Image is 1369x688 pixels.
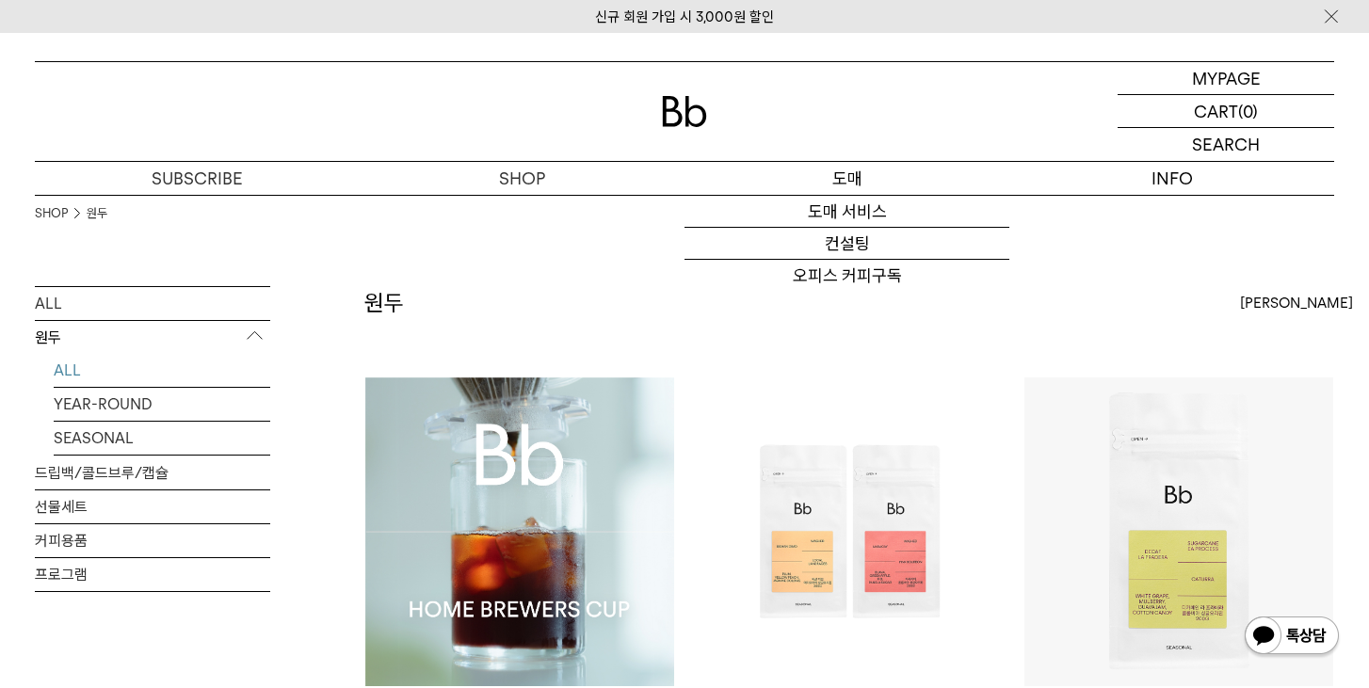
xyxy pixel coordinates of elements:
a: SUBSCRIBE [35,162,360,195]
p: INFO [1009,162,1334,195]
p: (0) [1238,95,1258,127]
span: [PERSON_NAME] [1240,292,1353,314]
img: 카카오톡 채널 1:1 채팅 버튼 [1243,615,1341,660]
a: SHOP [360,162,684,195]
a: YEAR-ROUND [54,388,270,421]
img: Bb 홈 브루어스 컵 [365,377,674,686]
a: 도매 서비스 [684,196,1009,228]
a: 신규 회원 가입 시 3,000원 할인 [595,8,774,25]
a: 커피용품 [35,524,270,557]
a: CART (0) [1118,95,1334,128]
a: 드립백/콜드브루/캡슐 [35,456,270,489]
a: 프로그램 [35,558,270,591]
p: 원두 [35,321,270,355]
p: MYPAGE [1192,62,1261,94]
img: 추석맞이 원두 2종 세트 [695,377,1004,686]
h2: 원두 [364,287,404,319]
a: 오피스 커피구독 [684,260,1009,292]
a: MYPAGE [1118,62,1334,95]
a: 원두 [87,204,107,223]
a: SHOP [35,204,68,223]
p: CART [1194,95,1238,127]
a: ALL [35,287,270,320]
p: 도매 [684,162,1009,195]
a: 컨설팅 [684,228,1009,260]
p: SEARCH [1192,128,1260,161]
a: SEASONAL [54,422,270,455]
img: 로고 [662,96,707,127]
a: ALL [54,354,270,387]
img: 콜롬비아 라 프라데라 디카페인 [1024,377,1333,686]
a: 선물세트 [35,490,270,523]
